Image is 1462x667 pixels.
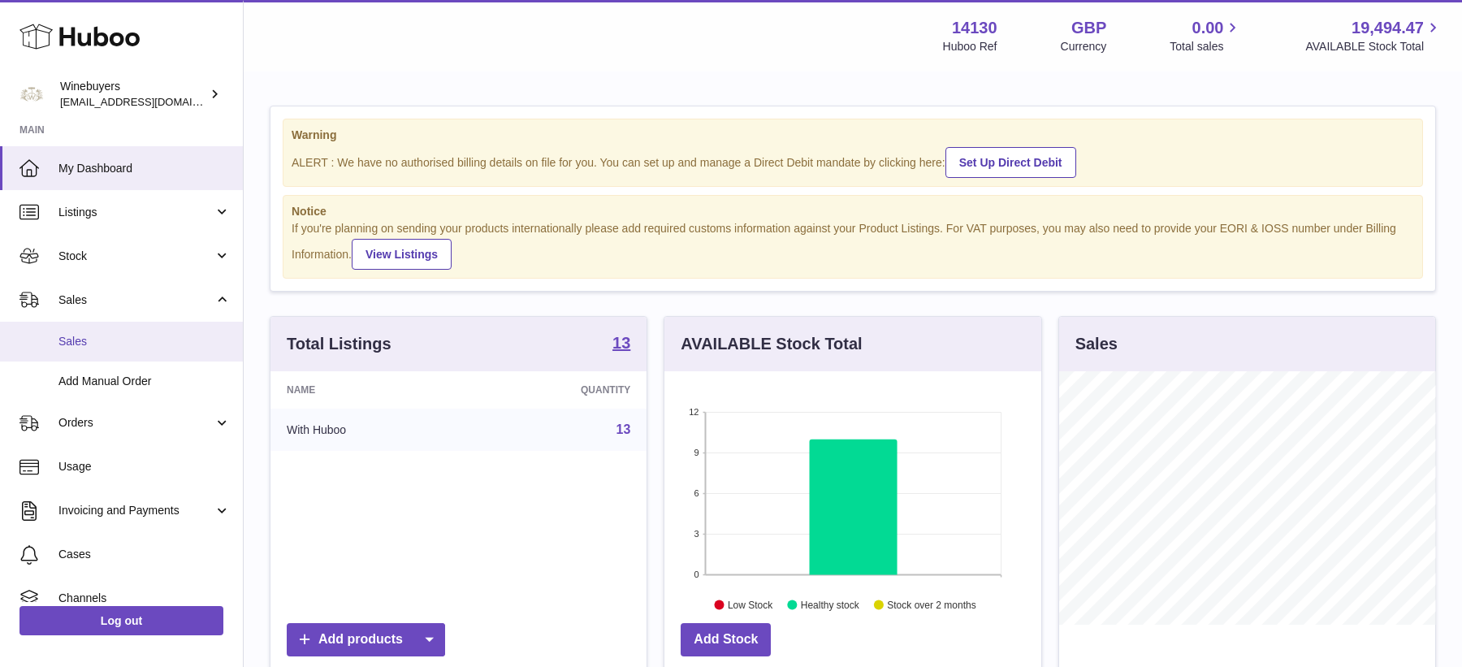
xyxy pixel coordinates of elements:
[58,374,231,389] span: Add Manual Order
[60,79,206,110] div: Winebuyers
[58,459,231,474] span: Usage
[58,503,214,518] span: Invoicing and Payments
[60,95,239,108] span: [EMAIL_ADDRESS][DOMAIN_NAME]
[292,204,1414,219] strong: Notice
[694,448,699,457] text: 9
[1170,17,1242,54] a: 0.00 Total sales
[287,333,391,355] h3: Total Listings
[612,335,630,354] a: 13
[1352,17,1424,39] span: 19,494.47
[888,600,976,611] text: Stock over 2 months
[270,371,469,409] th: Name
[292,128,1414,143] strong: Warning
[270,409,469,451] td: With Huboo
[19,606,223,635] a: Log out
[612,335,630,351] strong: 13
[801,600,860,611] text: Healthy stock
[292,145,1414,178] div: ALERT : We have no authorised billing details on file for you. You can set up and manage a Direct...
[1061,39,1107,54] div: Currency
[681,333,862,355] h3: AVAILABLE Stock Total
[287,623,445,656] a: Add products
[616,422,631,436] a: 13
[58,334,231,349] span: Sales
[1170,39,1242,54] span: Total sales
[1305,17,1443,54] a: 19,494.47 AVAILABLE Stock Total
[58,205,214,220] span: Listings
[1071,17,1106,39] strong: GBP
[728,600,773,611] text: Low Stock
[1192,17,1224,39] span: 0.00
[694,570,699,579] text: 0
[681,623,771,656] a: Add Stock
[1305,39,1443,54] span: AVAILABLE Stock Total
[19,82,44,106] img: ben@winebuyers.com
[58,161,231,176] span: My Dashboard
[58,292,214,308] span: Sales
[694,488,699,498] text: 6
[943,39,997,54] div: Huboo Ref
[292,221,1414,270] div: If you're planning on sending your products internationally please add required customs informati...
[58,591,231,606] span: Channels
[694,529,699,539] text: 3
[58,249,214,264] span: Stock
[352,239,452,270] a: View Listings
[1075,333,1118,355] h3: Sales
[58,415,214,431] span: Orders
[469,371,647,409] th: Quantity
[945,147,1076,178] a: Set Up Direct Debit
[952,17,997,39] strong: 14130
[690,407,699,417] text: 12
[58,547,231,562] span: Cases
